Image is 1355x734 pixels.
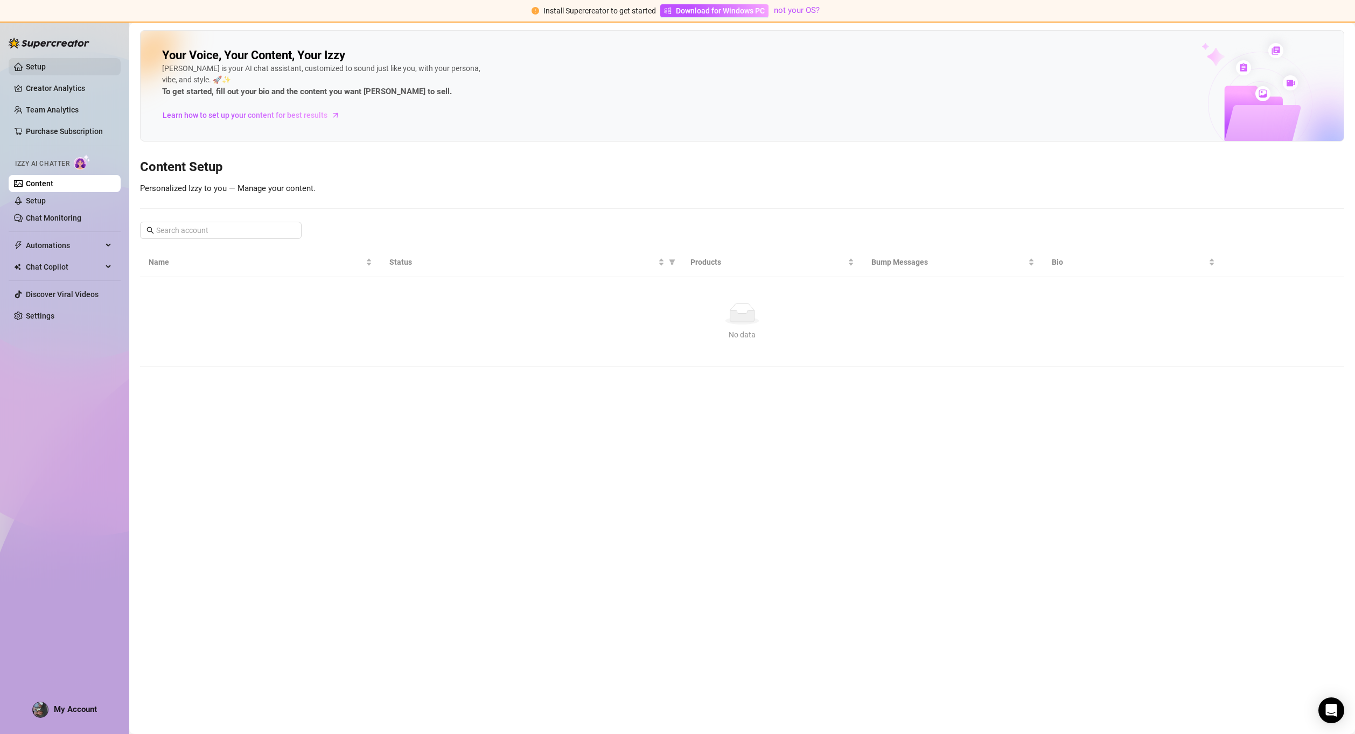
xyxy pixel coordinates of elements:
[153,329,1331,341] div: No data
[389,256,656,268] span: Status
[871,256,1026,268] span: Bump Messages
[532,7,539,15] span: exclamation-circle
[26,237,102,254] span: Automations
[162,87,452,96] strong: To get started, fill out your bio and the content you want [PERSON_NAME] to sell.
[1318,697,1344,723] div: Open Intercom Messenger
[660,4,769,17] a: Download for Windows PC
[863,248,1043,277] th: Bump Messages
[543,6,656,15] span: Install Supercreator to get started
[156,224,287,236] input: Search account
[26,62,46,71] a: Setup
[149,256,364,268] span: Name
[690,256,845,268] span: Products
[667,254,677,270] span: filter
[14,263,21,271] img: Chat Copilot
[140,248,381,277] th: Name
[26,179,53,188] a: Content
[26,196,46,205] a: Setup
[26,127,103,136] a: Purchase Subscription
[162,48,345,63] h2: Your Voice, Your Content, Your Izzy
[330,110,341,121] span: arrow-right
[1043,248,1224,277] th: Bio
[26,105,79,114] a: Team Analytics
[140,183,316,193] span: Personalized Izzy to you — Manage your content.
[163,109,327,121] span: Learn how to set up your content for best results
[676,5,765,17] span: Download for Windows PC
[15,159,69,169] span: Izzy AI Chatter
[146,227,154,234] span: search
[162,107,348,124] a: Learn how to set up your content for best results
[682,248,862,277] th: Products
[33,702,48,717] img: ACg8ocJrwdj1D8RlPIKj2Blnm6qjkD9aK0UAs_nU8PnBKzX8JUM1n8U=s96-c
[26,258,102,276] span: Chat Copilot
[26,312,54,320] a: Settings
[26,290,99,299] a: Discover Viral Videos
[381,248,682,277] th: Status
[74,154,90,170] img: AI Chatter
[162,63,485,98] div: [PERSON_NAME] is your AI chat assistant, customized to sound just like you, with your persona, vi...
[26,214,81,222] a: Chat Monitoring
[14,241,23,250] span: thunderbolt
[664,7,672,15] span: windows
[26,80,112,97] a: Creator Analytics
[9,38,89,48] img: logo-BBDzfeDw.svg
[669,259,675,265] span: filter
[1177,31,1344,141] img: ai-chatter-content-library-cLFOSyPT.png
[54,704,97,714] span: My Account
[774,5,820,15] a: not your OS?
[1052,256,1206,268] span: Bio
[140,159,1344,176] h3: Content Setup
